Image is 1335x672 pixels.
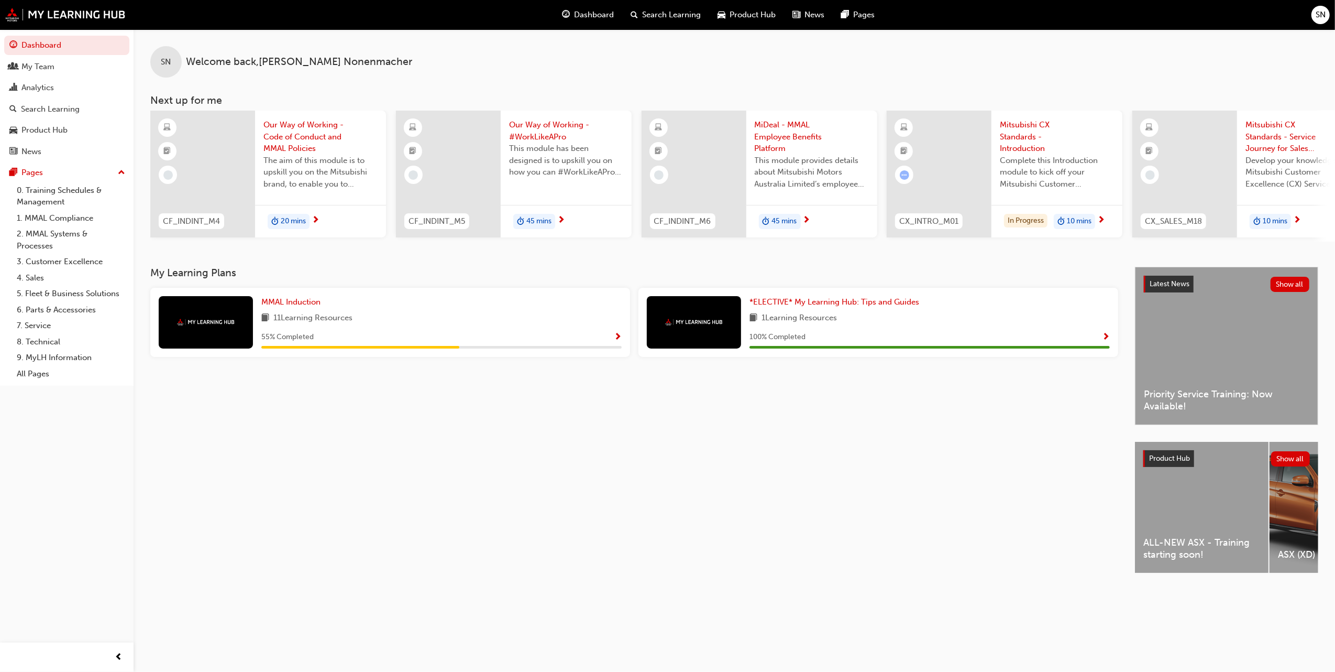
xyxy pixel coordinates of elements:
[1146,121,1153,135] span: learningResourceType_ELEARNING-icon
[21,103,80,115] div: Search Learning
[281,215,306,227] span: 20 mins
[4,78,129,97] a: Analytics
[164,121,171,135] span: learningResourceType_ELEARNING-icon
[517,215,524,229] span: duration-icon
[900,145,908,158] span: booktick-icon
[643,9,701,21] span: Search Learning
[785,4,833,26] a: news-iconNews
[655,121,662,135] span: learningResourceType_ELEARNING-icon
[1150,279,1189,288] span: Latest News
[654,170,664,180] span: learningRecordVerb_NONE-icon
[177,319,235,326] img: mmal
[1293,216,1301,225] span: next-icon
[9,126,17,135] span: car-icon
[1135,442,1268,573] a: ALL-NEW ASX - Training starting soon!
[164,145,171,158] span: booktick-icon
[261,296,325,308] a: MMAL Induction
[118,166,125,180] span: up-icon
[710,4,785,26] a: car-iconProduct Hub
[5,8,126,21] img: mmal
[261,312,269,325] span: book-icon
[854,9,875,21] span: Pages
[9,41,17,50] span: guage-icon
[1102,333,1110,342] span: Show Progress
[13,366,129,382] a: All Pages
[1316,9,1326,21] span: SN
[1000,119,1114,155] span: Mitsubishi CX Standards - Introduction
[755,155,869,190] span: This module provides details about Mitsubishi Motors Australia Limited’s employee benefits platfo...
[150,111,386,237] a: CF_INDINT_M4Our Way of Working - Code of Conduct and MMAL PoliciesThe aim of this module is to up...
[718,8,726,21] span: car-icon
[1000,155,1114,190] span: Complete this Introduction module to kick off your Mitsubishi Customer Excellence (CX) Standards ...
[163,170,173,180] span: learningRecordVerb_NONE-icon
[4,100,129,119] a: Search Learning
[134,94,1335,106] h3: Next up for me
[150,267,1118,279] h3: My Learning Plans
[4,163,129,182] button: Pages
[13,270,129,286] a: 4. Sales
[755,119,869,155] span: MiDeal - MMAL Employee Benefits Platform
[842,8,849,21] span: pages-icon
[654,215,711,227] span: CF_INDINT_M6
[1149,454,1190,463] span: Product Hub
[803,216,811,225] span: next-icon
[13,226,129,254] a: 2. MMAL Systems & Processes
[409,170,418,180] span: learningRecordVerb_NONE-icon
[13,286,129,302] a: 5. Fleet & Business Solutions
[21,124,68,136] div: Product Hub
[526,215,551,227] span: 45 mins
[263,119,378,155] span: Our Way of Working - Code of Conduct and MMAL Policies
[186,56,412,68] span: Welcome back , [PERSON_NAME] Nonenmacher
[161,56,171,68] span: SN
[4,57,129,77] a: My Team
[21,146,41,158] div: News
[631,8,638,21] span: search-icon
[1144,388,1309,412] span: Priority Service Training: Now Available!
[409,215,465,227] span: CF_INDINT_M5
[833,4,884,26] a: pages-iconPages
[263,155,378,190] span: The aim of this module is to upskill you on the Mitsubishi brand, to enable you to demonstrate an...
[21,82,54,94] div: Analytics
[655,145,662,158] span: booktick-icon
[163,215,220,227] span: CF_INDINT_M4
[900,170,909,180] span: learningRecordVerb_ATTEMPT-icon
[749,296,923,308] a: *ELECTIVE* My Learning Hub: Tips and Guides
[642,111,877,237] a: CF_INDINT_M6MiDeal - MMAL Employee Benefits PlatformThis module provides details about Mitsubishi...
[21,61,54,73] div: My Team
[762,312,837,325] span: 1 Learning Resources
[13,302,129,318] a: 6. Parts & Accessories
[4,36,129,55] a: Dashboard
[614,331,622,344] button: Show Progress
[1097,216,1105,225] span: next-icon
[115,651,123,664] span: prev-icon
[4,34,129,163] button: DashboardMy TeamAnalyticsSearch LearningProduct HubNews
[1143,537,1260,560] span: ALL-NEW ASX - Training starting soon!
[899,215,958,227] span: CX_INTRO_M01
[13,182,129,210] a: 0. Training Schedules & Management
[1102,331,1110,344] button: Show Progress
[575,9,614,21] span: Dashboard
[1144,276,1309,292] a: Latest NewsShow all
[21,167,43,179] div: Pages
[557,216,565,225] span: next-icon
[13,318,129,334] a: 7. Service
[562,8,570,21] span: guage-icon
[623,4,710,26] a: search-iconSearch Learning
[9,147,17,157] span: news-icon
[749,297,919,307] span: *ELECTIVE* My Learning Hub: Tips and Guides
[1271,451,1310,467] button: Show all
[271,215,279,229] span: duration-icon
[396,111,632,237] a: CF_INDINT_M5Our Way of Working - #WorkLikeAProThis module has been designed is to upskill you on ...
[1004,214,1047,228] div: In Progress
[665,319,723,326] img: mmal
[13,210,129,226] a: 1. MMAL Compliance
[805,9,825,21] span: News
[793,8,801,21] span: news-icon
[1145,170,1155,180] span: learningRecordVerb_NONE-icon
[509,143,623,178] span: This module has been designed is to upskill you on how you can #WorkLikeAPro at Mitsubishi Motors...
[9,83,17,93] span: chart-icon
[4,121,129,140] a: Product Hub
[730,9,776,21] span: Product Hub
[1311,6,1330,24] button: SN
[312,216,319,225] span: next-icon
